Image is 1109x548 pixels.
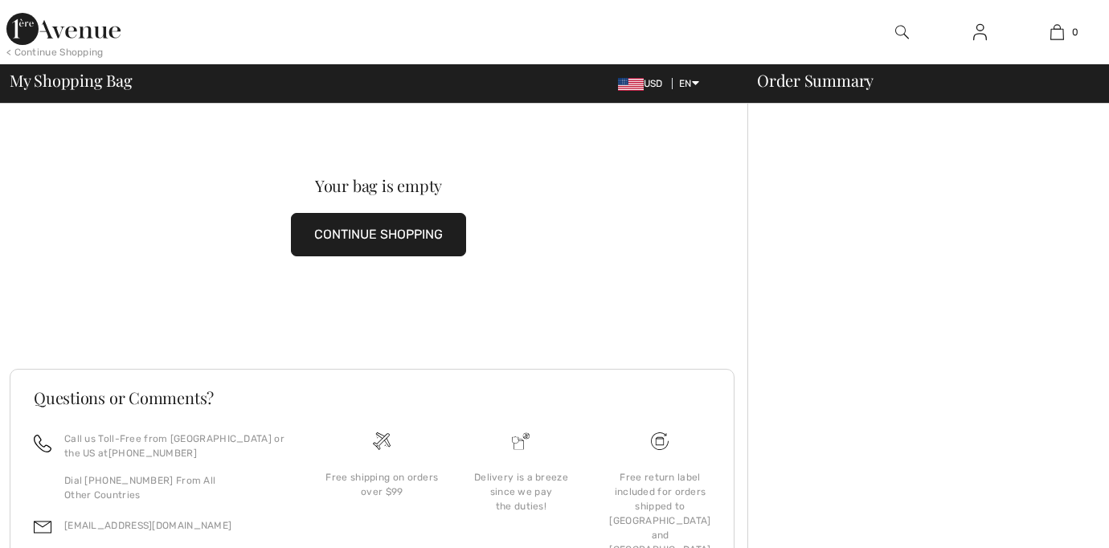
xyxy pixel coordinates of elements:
img: My Info [973,22,987,42]
p: Call us Toll-Free from [GEOGRAPHIC_DATA] or the US at [64,431,293,460]
img: call [34,435,51,452]
img: 1ère Avenue [6,13,121,45]
span: USD [618,78,669,89]
h3: Questions or Comments? [34,390,710,406]
div: < Continue Shopping [6,45,104,59]
img: My Bag [1050,22,1064,42]
img: Delivery is a breeze since we pay the duties! [512,432,530,450]
div: Order Summary [738,72,1099,88]
img: US Dollar [618,78,644,91]
img: search the website [895,22,909,42]
div: Delivery is a breeze since we pay the duties! [464,470,578,513]
p: Dial [PHONE_NUMBER] From All Other Countries [64,473,293,502]
span: My Shopping Bag [10,72,133,88]
img: email [34,518,51,536]
a: 0 [1019,22,1095,42]
span: 0 [1072,25,1078,39]
span: EN [679,78,699,89]
a: [EMAIL_ADDRESS][DOMAIN_NAME] [64,520,231,531]
img: Free shipping on orders over $99 [651,432,669,450]
div: Free shipping on orders over $99 [325,470,439,499]
a: Sign In [960,22,1000,43]
div: Your bag is empty [47,178,710,194]
button: CONTINUE SHOPPING [291,213,466,256]
a: [PHONE_NUMBER] [108,448,197,459]
img: Free shipping on orders over $99 [373,432,391,450]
